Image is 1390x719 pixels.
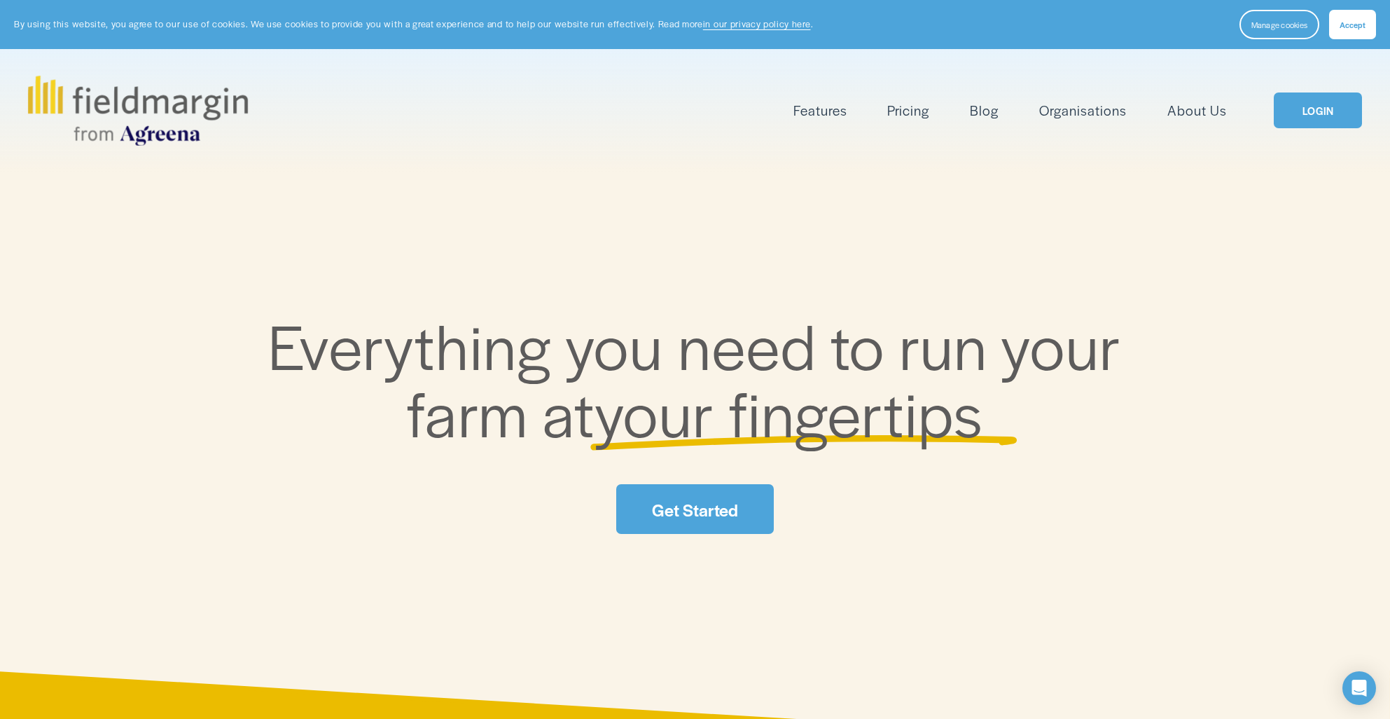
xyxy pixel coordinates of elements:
[1167,99,1227,122] a: About Us
[1274,93,1362,128] a: LOGIN
[1329,10,1376,39] button: Accept
[793,99,847,122] a: folder dropdown
[887,99,929,122] a: Pricing
[14,18,813,31] p: By using this website, you agree to our use of cookies. We use cookies to provide you with a grea...
[268,301,1136,456] span: Everything you need to run your farm at
[616,484,773,534] a: Get Started
[970,99,999,122] a: Blog
[793,100,847,121] span: Features
[703,18,811,30] a: in our privacy policy here
[1340,19,1365,30] span: Accept
[1039,99,1127,122] a: Organisations
[1251,19,1307,30] span: Manage cookies
[1342,671,1376,705] div: Open Intercom Messenger
[595,368,983,456] span: your fingertips
[1239,10,1319,39] button: Manage cookies
[28,76,248,146] img: fieldmargin.com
